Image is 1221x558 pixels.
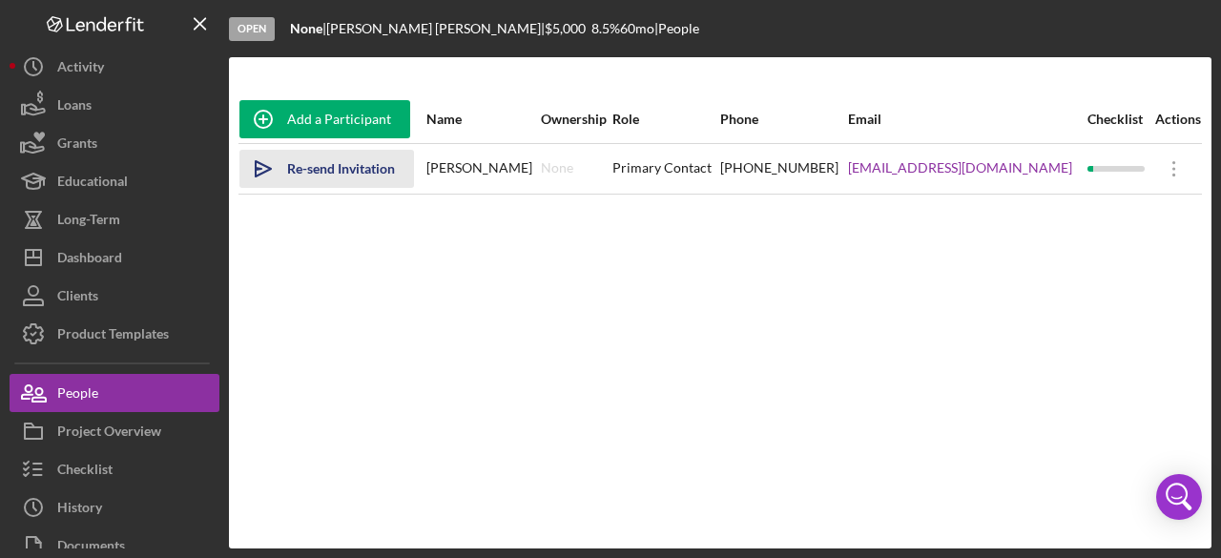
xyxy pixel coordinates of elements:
button: Add a Participant [239,100,410,138]
div: History [57,488,102,531]
div: Product Templates [57,315,169,358]
button: Dashboard [10,238,219,277]
button: Project Overview [10,412,219,450]
div: Add a Participant [287,100,391,138]
div: Role [612,112,717,127]
div: Open [229,17,275,41]
div: Checklist [57,450,113,493]
div: [PERSON_NAME] [426,145,539,193]
button: Re-send Invitation [239,150,414,188]
button: History [10,488,219,527]
div: Activity [57,48,104,91]
button: Loans [10,86,219,124]
div: 8.5 % [591,21,620,36]
button: Clients [10,277,219,315]
div: Long-Term [57,200,120,243]
div: [PERSON_NAME] [PERSON_NAME] | [326,21,545,36]
div: None [541,160,573,176]
button: Product Templates [10,315,219,353]
button: Checklist [10,450,219,488]
div: Ownership [541,112,610,127]
div: | [290,21,326,36]
div: [PHONE_NUMBER] [720,145,846,193]
b: None [290,20,322,36]
div: Checklist [1087,112,1149,127]
div: People [57,374,98,417]
div: Project Overview [57,412,161,455]
div: Grants [57,124,97,167]
div: Email [848,112,1086,127]
div: | People [654,21,699,36]
div: Dashboard [57,238,122,281]
div: Re-send Invitation [287,150,395,188]
div: Clients [57,277,98,320]
button: People [10,374,219,412]
div: 60 mo [620,21,654,36]
div: Educational [57,162,128,205]
div: Loans [57,86,92,129]
span: $5,000 [545,20,586,36]
button: Activity [10,48,219,86]
button: Educational [10,162,219,200]
div: Name [426,112,539,127]
div: Open Intercom Messenger [1156,474,1202,520]
div: Phone [720,112,846,127]
button: Long-Term [10,200,219,238]
div: Primary Contact [612,145,717,193]
div: Actions [1150,112,1201,127]
button: Grants [10,124,219,162]
a: [EMAIL_ADDRESS][DOMAIN_NAME] [848,160,1072,176]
